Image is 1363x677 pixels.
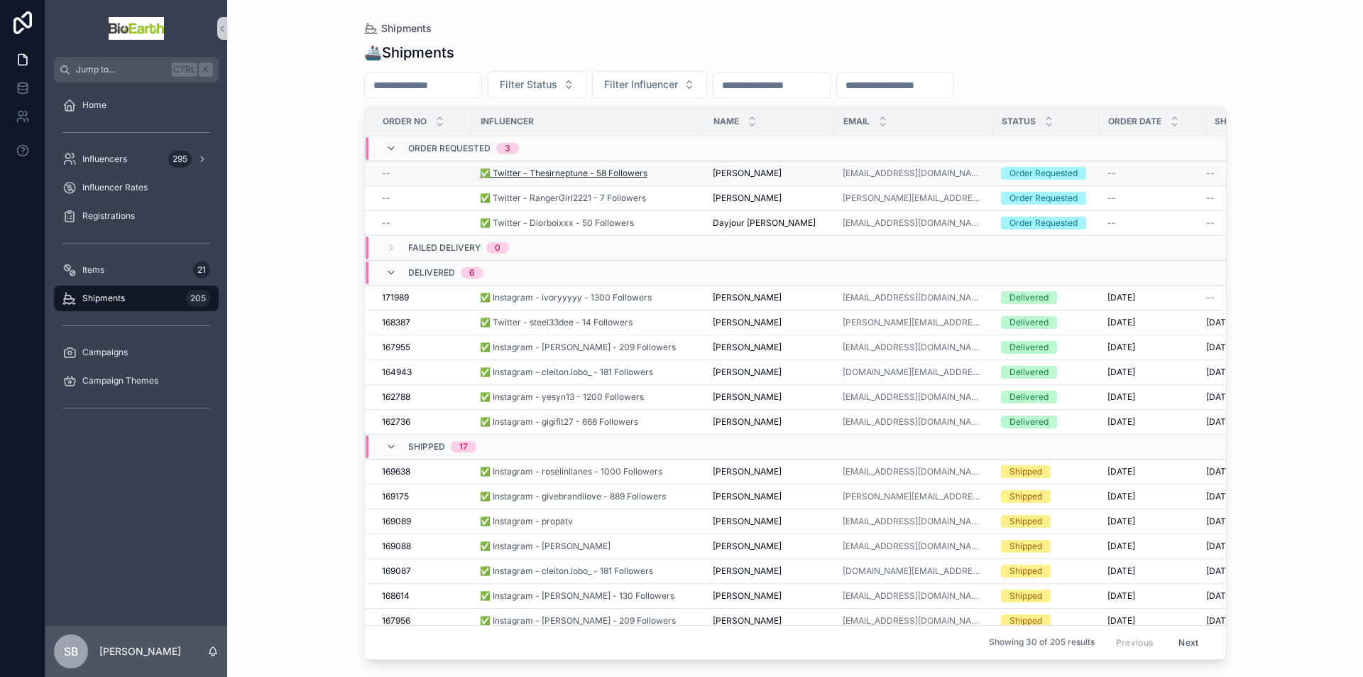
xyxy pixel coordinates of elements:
a: [DATE] [1206,541,1298,552]
a: [PERSON_NAME] [713,391,826,403]
a: [DATE] [1107,292,1197,303]
a: [PERSON_NAME][EMAIL_ADDRESS][DOMAIN_NAME] [843,317,984,328]
a: Delivered [1001,341,1090,354]
a: [DATE] [1107,317,1197,328]
span: [PERSON_NAME] [713,565,782,577]
a: [EMAIL_ADDRESS][DOMAIN_NAME] [843,217,984,229]
button: Jump to...CtrlK [54,57,219,82]
a: 169638 [382,466,463,477]
span: Campaigns [82,347,128,358]
a: [DATE] [1206,565,1298,577]
a: Delivered [1001,416,1090,428]
a: 168614 [382,590,463,602]
a: [DATE] [1107,391,1197,403]
span: -- [1107,217,1116,229]
span: [PERSON_NAME] [713,317,782,328]
a: 169088 [382,541,463,552]
a: ✅ Twitter - Diorboixxx - 50 Followers [480,217,634,229]
span: [PERSON_NAME] [713,590,782,602]
a: Shipped [1001,590,1090,602]
div: Delivered [1009,316,1049,329]
a: [EMAIL_ADDRESS][DOMAIN_NAME] [843,168,984,179]
a: Shipped [1001,465,1090,478]
span: Shipments [82,293,125,304]
span: [DATE] [1107,391,1135,403]
span: ✅ Instagram - [PERSON_NAME] - 209 Followers [480,615,676,627]
a: ✅ Instagram - propatv [480,516,573,527]
span: [DATE] [1206,565,1234,577]
span: 162736 [382,416,410,428]
a: [EMAIL_ADDRESS][DOMAIN_NAME] [843,416,984,428]
span: Influencer Rates [82,182,148,193]
a: [PERSON_NAME] [713,342,826,353]
a: Order Requested [1001,217,1090,229]
a: [EMAIL_ADDRESS][DOMAIN_NAME] [843,541,984,552]
span: Failed Delivery [408,242,481,254]
span: Email [843,116,870,127]
span: [DATE] [1206,317,1234,328]
a: [DATE] [1206,516,1298,527]
span: Filter Influencer [604,77,678,92]
span: [DATE] [1107,516,1135,527]
span: ✅ Instagram - [PERSON_NAME] - 130 Followers [480,590,674,602]
span: Delivered [408,267,455,278]
span: ✅ Instagram - [PERSON_NAME] [480,541,611,552]
a: 162736 [382,416,463,428]
span: [DATE] [1107,491,1135,502]
a: [EMAIL_ADDRESS][DOMAIN_NAME] [843,615,984,627]
span: -- [1206,193,1215,204]
a: Shipped [1001,614,1090,627]
span: Shipped Date [1215,116,1276,127]
span: [DATE] [1206,367,1234,378]
a: ✅ Instagram - cleiton.lobo_ - 181 Followers [480,565,653,577]
span: [DATE] [1206,615,1234,627]
a: [DATE] [1107,590,1197,602]
a: -- [382,168,463,179]
a: [DATE] [1206,416,1298,428]
a: ✅ Instagram - cleiton.lobo_ - 181 Followers [480,367,653,378]
span: Dayjour [PERSON_NAME] [713,217,816,229]
a: 168387 [382,317,463,328]
a: [PERSON_NAME][EMAIL_ADDRESS][DOMAIN_NAME] [843,491,984,502]
a: [EMAIL_ADDRESS][DOMAIN_NAME] [843,590,984,602]
a: 167955 [382,342,463,353]
a: [DATE] [1206,367,1298,378]
a: [DOMAIN_NAME][EMAIL_ADDRESS][DOMAIN_NAME] [843,565,984,577]
a: [EMAIL_ADDRESS][DOMAIN_NAME] [843,516,984,527]
span: Showing 30 of 205 results [989,637,1095,649]
a: [DATE] [1206,391,1298,403]
span: ✅ Instagram - gigifit27 - 668 Followers [480,416,638,428]
a: [EMAIL_ADDRESS][DOMAIN_NAME] [843,342,984,353]
span: [DATE] [1107,342,1135,353]
a: [DATE] [1107,367,1197,378]
a: [EMAIL_ADDRESS][DOMAIN_NAME] [843,292,984,303]
span: 169638 [382,466,410,477]
div: 21 [193,261,210,278]
span: -- [1206,168,1215,179]
h1: 🚢Shipments [364,43,454,63]
span: 171989 [382,292,409,303]
div: 17 [459,441,468,453]
a: Delivered [1001,366,1090,379]
a: [EMAIL_ADDRESS][DOMAIN_NAME] [843,391,984,403]
a: Home [54,92,219,118]
a: [DATE] [1206,317,1298,328]
span: [PERSON_NAME] [713,516,782,527]
a: 169175 [382,491,463,502]
span: 168614 [382,590,410,602]
a: -- [1107,168,1197,179]
a: -- [1206,193,1298,204]
a: ✅ Instagram - ivoryyyyy - 1300 Followers [480,292,652,303]
a: [DOMAIN_NAME][EMAIL_ADDRESS][DOMAIN_NAME] [843,367,984,378]
a: ✅ Twitter - steel33dee - 14 Followers [480,317,696,328]
span: -- [1206,217,1215,229]
a: [PERSON_NAME] [713,193,826,204]
span: K [200,64,212,75]
a: Delivered [1001,316,1090,329]
span: [PERSON_NAME] [713,491,782,502]
a: Shipments [364,21,432,36]
div: Delivered [1009,366,1049,379]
